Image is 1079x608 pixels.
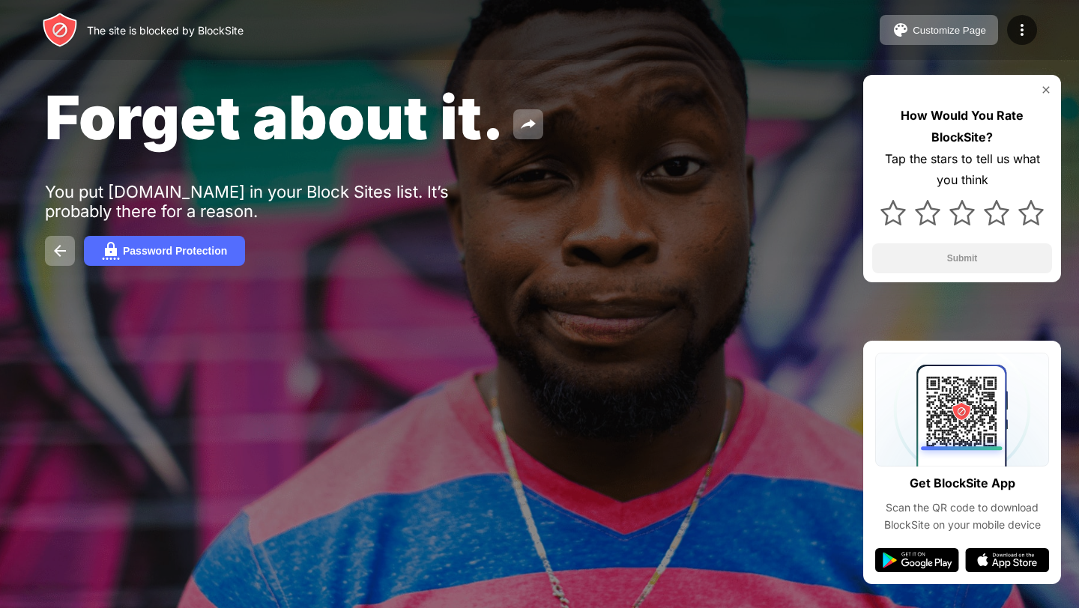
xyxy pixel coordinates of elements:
button: Password Protection [84,236,245,266]
img: menu-icon.svg [1013,21,1031,39]
div: Tap the stars to tell us what you think [872,148,1052,192]
img: header-logo.svg [42,12,78,48]
img: qrcode.svg [875,353,1049,466]
img: back.svg [51,242,69,260]
img: rate-us-close.svg [1040,84,1052,96]
div: Scan the QR code to download BlockSite on your mobile device [875,499,1049,533]
button: Customize Page [880,15,998,45]
div: Customize Page [913,25,986,36]
img: star.svg [880,200,906,225]
img: star.svg [949,200,975,225]
button: Submit [872,243,1052,273]
img: star.svg [1018,200,1044,225]
div: The site is blocked by BlockSite [87,24,244,37]
div: Get BlockSite App [910,472,1015,494]
img: star.svg [984,200,1009,225]
div: Password Protection [123,245,227,257]
img: star.svg [915,200,940,225]
div: How Would You Rate BlockSite? [872,105,1052,148]
img: share.svg [519,115,537,133]
span: Forget about it. [45,81,504,153]
img: pallet.svg [892,21,910,39]
img: app-store.svg [965,548,1049,572]
div: You put [DOMAIN_NAME] in your Block Sites list. It’s probably there for a reason. [45,182,508,221]
img: google-play.svg [875,548,959,572]
img: password.svg [102,242,120,260]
